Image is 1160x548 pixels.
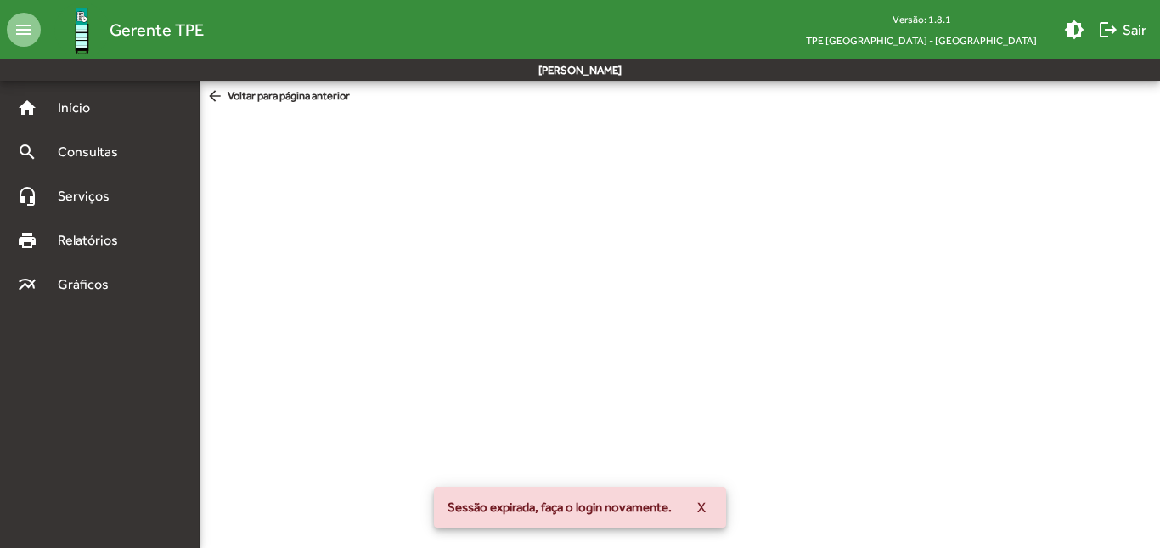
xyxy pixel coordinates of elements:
mat-icon: brightness_medium [1064,20,1084,40]
img: Logo [54,3,110,58]
mat-icon: home [17,98,37,118]
mat-icon: arrow_back [206,88,228,106]
span: Sair [1098,14,1146,45]
span: Gerente TPE [110,16,204,43]
span: Início [48,98,115,118]
mat-icon: logout [1098,20,1118,40]
span: X [697,492,706,523]
button: X [684,492,719,523]
button: Sair [1091,14,1153,45]
span: Voltar para página anterior [206,88,350,106]
div: Versão: 1.8.1 [792,8,1050,30]
span: Sessão expirada, faça o login novamente. [448,499,672,516]
span: TPE [GEOGRAPHIC_DATA] - [GEOGRAPHIC_DATA] [792,30,1050,51]
a: Gerente TPE [41,3,204,58]
mat-icon: menu [7,13,41,47]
